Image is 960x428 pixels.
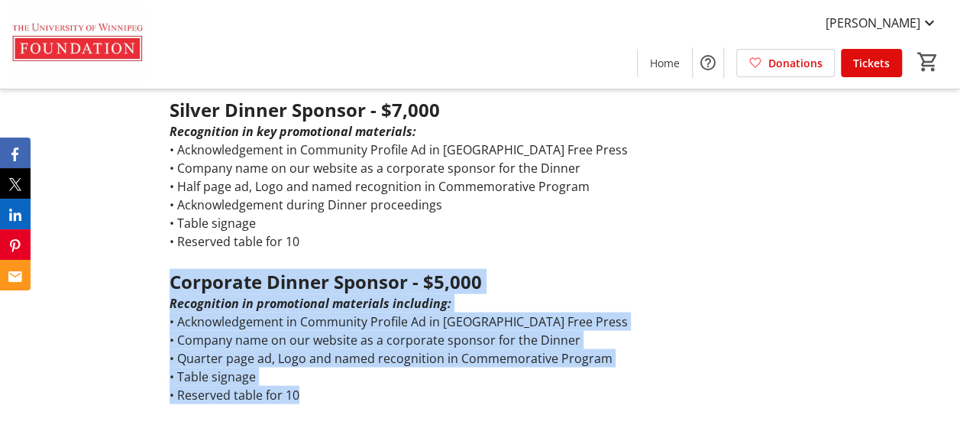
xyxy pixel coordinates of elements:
p: • Acknowledgement in Community Profile Ad in [GEOGRAPHIC_DATA] Free Press [170,312,791,330]
a: Home [638,49,692,77]
p: • Table signage [170,213,791,232]
em: Recognition in key promotional materials: [170,122,416,139]
a: Tickets [841,49,902,77]
p: • Quarter page ad, Logo and named recognition in Commemorative Program [170,349,791,367]
span: Tickets [853,55,890,71]
strong: Silver Dinner Sponsor - $7,000 [170,96,440,122]
p: • Reserved table for 10 [170,385,791,404]
button: Help [693,47,723,78]
span: Home [650,55,680,71]
em: Recognition in promotional materials including: [170,294,451,311]
a: Donations [736,49,835,77]
p: • Company name on our website as a corporate sponsor for the Dinner [170,158,791,177]
button: [PERSON_NAME] [813,11,951,35]
p: • Acknowledgement in Community Profile Ad in [GEOGRAPHIC_DATA] Free Press [170,140,791,158]
button: Cart [914,48,942,76]
strong: Corporate Dinner Sponsor - $5,000 [170,268,482,293]
p: • Half page ad, Logo and named recognition in Commemorative Program [170,177,791,195]
span: [PERSON_NAME] [826,14,920,32]
p: • Table signage [170,367,791,385]
p: • Acknowledgement during Dinner proceedings [170,195,791,213]
img: The U of W Foundation's Logo [9,6,145,83]
p: • Reserved table for 10 [170,232,791,250]
span: Donations [768,55,823,71]
p: • Company name on our website as a corporate sponsor for the Dinner [170,330,791,349]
